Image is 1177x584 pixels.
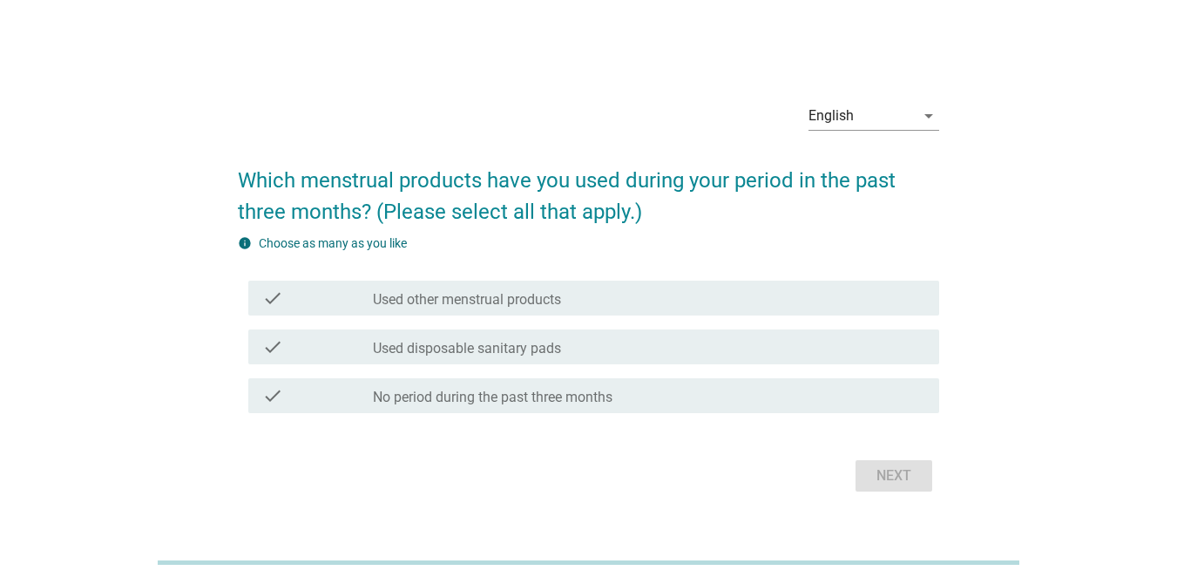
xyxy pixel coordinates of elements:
[238,147,939,227] h2: Which menstrual products have you used during your period in the past three months? (Please selec...
[918,105,939,126] i: arrow_drop_down
[262,336,283,357] i: check
[259,236,407,250] label: Choose as many as you like
[238,236,252,250] i: info
[262,385,283,406] i: check
[373,291,561,309] label: Used other menstrual products
[373,389,612,406] label: No period during the past three months
[373,340,561,357] label: Used disposable sanitary pads
[808,108,854,124] div: English
[262,288,283,309] i: check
